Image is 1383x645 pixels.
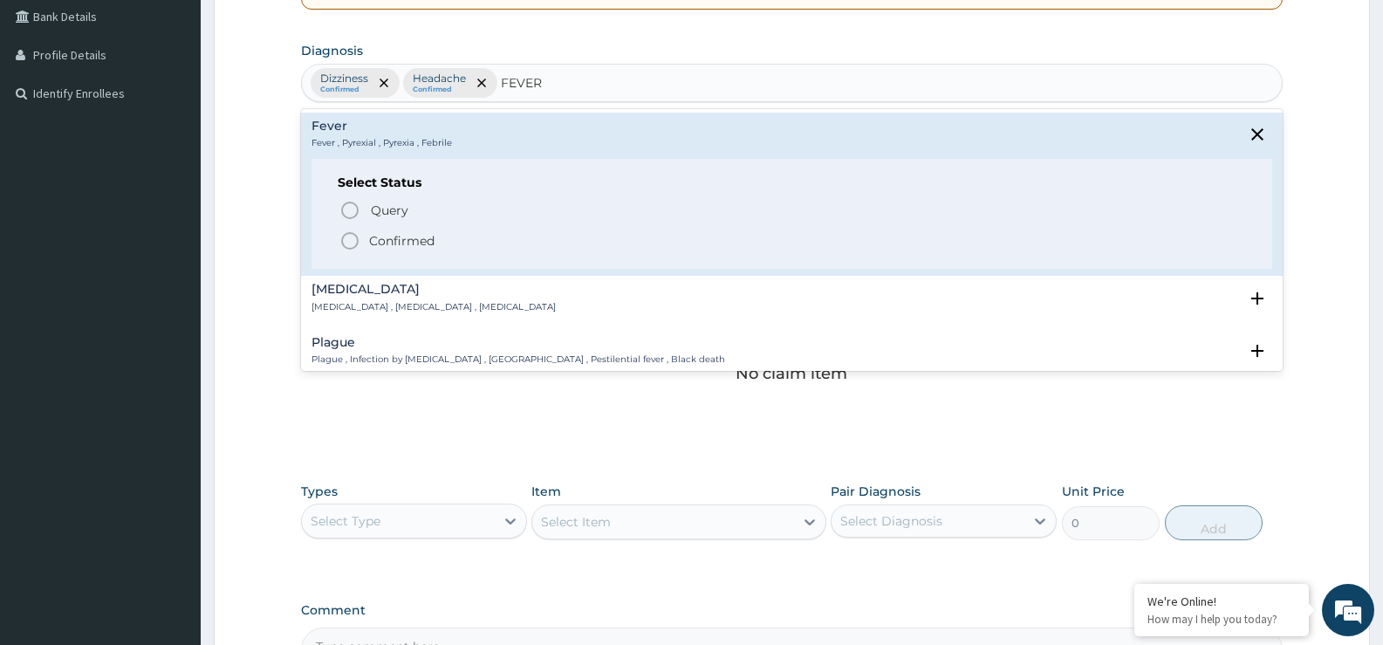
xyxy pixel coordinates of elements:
[311,512,380,530] div: Select Type
[339,200,360,221] i: status option query
[320,86,368,94] small: Confirmed
[413,72,466,86] p: Headache
[1147,594,1296,609] div: We're Online!
[338,176,1246,189] h6: Select Status
[369,232,435,250] p: Confirmed
[320,72,368,86] p: Dizziness
[101,204,241,381] span: We're online!
[91,98,293,120] div: Chat with us now
[312,283,556,296] h4: [MEDICAL_DATA]
[312,301,556,313] p: [MEDICAL_DATA] , [MEDICAL_DATA] , [MEDICAL_DATA]
[831,483,921,500] label: Pair Diagnosis
[301,42,363,59] label: Diagnosis
[286,9,328,51] div: Minimize live chat window
[376,75,392,91] span: remove selection option
[1247,340,1268,361] i: open select status
[301,484,338,499] label: Types
[840,512,942,530] div: Select Diagnosis
[413,86,466,94] small: Confirmed
[736,365,847,382] p: No claim item
[1147,612,1296,627] p: How may I help you today?
[371,202,408,219] span: Query
[1165,505,1263,540] button: Add
[474,75,490,91] span: remove selection option
[301,603,1283,618] label: Comment
[1247,288,1268,309] i: open select status
[1247,124,1268,145] i: close select status
[312,353,725,366] p: Plague , Infection by [MEDICAL_DATA] , [GEOGRAPHIC_DATA] , Pestilential fever , Black death
[312,336,725,349] h4: Plague
[312,137,452,149] p: Fever , Pyrexial , Pyrexia , Febrile
[1062,483,1125,500] label: Unit Price
[32,87,71,131] img: d_794563401_company_1708531726252_794563401
[339,230,360,251] i: status option filled
[9,446,332,507] textarea: Type your message and hit 'Enter'
[312,120,452,133] h4: Fever
[531,483,561,500] label: Item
